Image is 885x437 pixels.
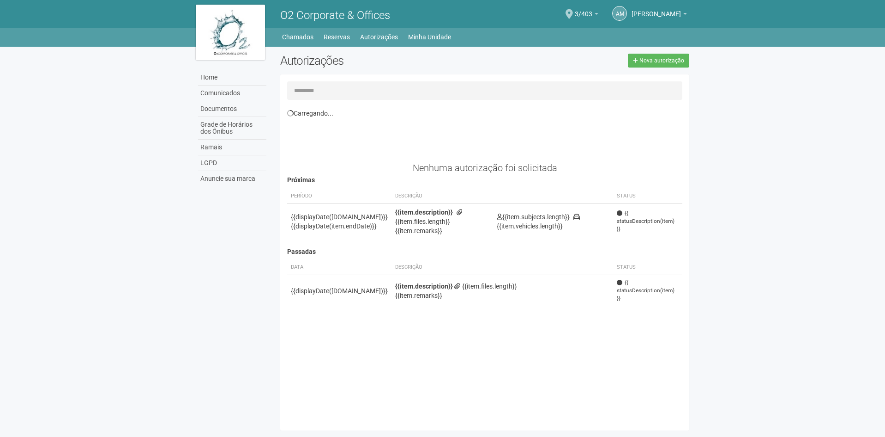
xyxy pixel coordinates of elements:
strong: {{item.description}} [395,209,453,216]
div: {{displayDate([DOMAIN_NAME])}} [291,212,388,222]
h4: Próximas [287,177,683,184]
div: Nenhuma autorização foi solicitada [287,164,683,172]
a: Minha Unidade [408,31,451,43]
div: {{displayDate(item.endDate)}} [291,222,388,231]
span: 3/403 [575,1,592,18]
span: {{item.files.length}} [454,283,517,290]
strong: {{item.description}} [395,283,453,290]
span: {{ statusDescription(item) }} [617,209,679,233]
div: {{item.remarks}} [395,226,489,235]
a: Autorizações [360,31,398,43]
a: Comunicados [198,86,266,101]
th: Data [287,260,391,275]
a: Home [198,70,266,86]
h4: Passadas [287,248,683,255]
th: Status [613,260,682,275]
a: AM [612,6,627,21]
a: Grade de Horários dos Ônibus [198,117,266,140]
img: logo.jpg [196,5,265,60]
h2: Autorizações [280,54,478,68]
span: {{item.files.length}} [395,209,464,225]
th: Status [613,189,682,204]
a: 3/403 [575,12,598,19]
a: Reservas [324,31,350,43]
a: Documentos [198,101,266,117]
th: Período [287,189,391,204]
span: {{item.vehicles.length}} [497,213,580,230]
a: Ramais [198,140,266,155]
div: {{displayDate([DOMAIN_NAME])}} [291,286,388,295]
div: {{item.remarks}} [395,291,610,300]
a: [PERSON_NAME] [632,12,687,19]
a: LGPD [198,155,266,171]
th: Descrição [391,189,493,204]
a: Chamados [282,31,313,43]
th: Descrição [391,260,614,275]
span: {{ statusDescription(item) }} [617,279,679,302]
span: {{item.subjects.length}} [497,213,570,221]
a: Nova autorização [628,54,689,68]
span: Anny Marcelle Gonçalves [632,1,681,18]
div: Carregando... [287,109,683,117]
a: Anuncie sua marca [198,171,266,186]
span: O2 Corporate & Offices [280,9,390,22]
span: Nova autorização [639,57,684,64]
